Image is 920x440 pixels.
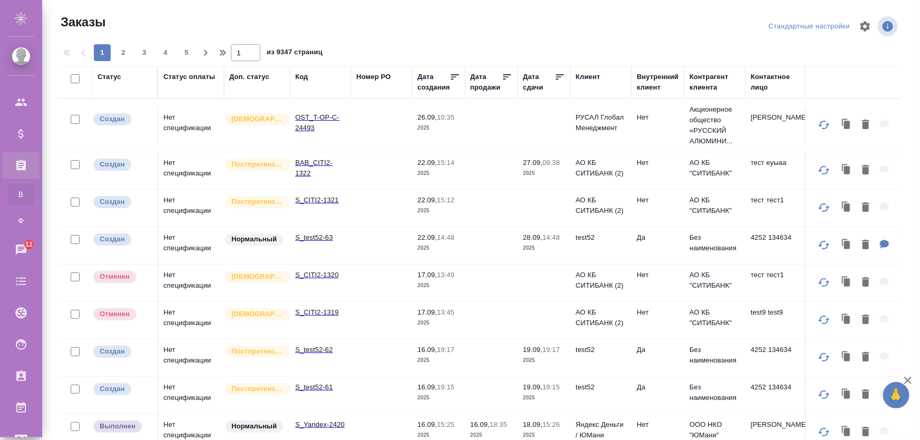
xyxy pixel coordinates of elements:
[745,152,807,189] td: тест еуыаа
[576,72,600,82] div: Клиент
[837,272,857,294] button: Клонировать
[837,384,857,406] button: Клонировать
[418,355,460,366] p: 2025
[231,384,284,394] p: Постпретензионный
[224,307,285,321] div: Выставляется автоматически для первых 3 заказов нового контактного лица. Особое внимание
[576,158,626,179] p: АО КБ СИТИБАНК (2)
[158,190,224,227] td: Нет спецификации
[295,158,346,179] p: BAB_CITI2-1322
[811,195,837,220] button: Обновить
[637,270,679,280] p: Нет
[745,227,807,264] td: 4252 134634
[295,270,346,280] p: S_CITI2-1320
[13,189,29,200] span: В
[100,159,125,170] p: Создан
[576,195,626,216] p: АО КБ СИТИБАНК (2)
[3,237,40,263] a: 12
[857,197,875,219] button: Удалить
[637,307,679,318] p: Нет
[158,265,224,301] td: Нет спецификации
[766,18,853,35] div: split button
[100,271,130,282] p: Отменен
[690,195,740,216] p: АО КБ "СИТИБАНК"
[543,346,560,354] p: 19:17
[745,377,807,414] td: 4252 134634
[224,195,285,209] div: Выставляется автоматически для первых 3 заказов после рекламации. Особое внимание
[418,168,460,179] p: 2025
[637,345,679,355] p: Да
[231,159,284,170] p: Постпретензионный
[690,158,740,179] p: АО КБ "СИТИБАНК"
[418,196,437,204] p: 22.09,
[158,227,224,264] td: Нет спецификации
[92,307,152,321] div: Выставляет КМ после отмены со стороны клиента. Если уже после запуска – КМ пишет ПМу про отмену, ...
[837,347,857,368] button: Клонировать
[857,160,875,181] button: Удалить
[295,195,346,206] p: S_CITI2-1321
[576,112,626,133] p: РУСАЛ Глобал Менеджмент
[158,377,224,414] td: Нет спецификации
[745,302,807,339] td: test9 test9
[690,345,740,366] p: Без наименования
[811,270,837,295] button: Обновить
[690,270,740,291] p: АО КБ "СИТИБАНК"
[231,234,277,245] p: Нормальный
[437,113,454,121] p: 10:35
[576,232,626,243] p: test52
[267,46,323,61] span: из 9347 страниц
[418,271,437,279] p: 17.09,
[418,346,437,354] p: 16.09,
[837,114,857,136] button: Клонировать
[523,72,555,93] div: Дата сдачи
[231,346,284,357] p: Постпретензионный
[745,339,807,376] td: 4252 134634
[437,233,454,241] p: 14:48
[295,232,346,243] p: S_test52-63
[92,419,152,434] div: Выставляет ПМ после сдачи и проведения начислений. Последний этап для ПМа
[811,158,837,183] button: Обновить
[418,72,450,93] div: Дата создания
[811,232,837,258] button: Обновить
[470,421,490,428] p: 16.09,
[811,112,837,138] button: Обновить
[690,104,740,146] p: Акционерное общество «РУССКИЙ АЛЮМИНИ...
[100,234,125,245] p: Создан
[92,345,152,359] div: Выставляется автоматически при создании заказа
[115,44,132,61] button: 2
[224,232,285,247] div: Статус по умолчанию для стандартных заказов
[523,168,565,179] p: 2025
[690,72,740,93] div: Контрагент клиента
[637,112,679,123] p: Нет
[745,265,807,301] td: тест тест1
[8,184,34,205] a: В
[229,72,269,82] div: Доп. статус
[100,309,130,319] p: Отменен
[751,72,801,93] div: Контактное лицо
[158,302,224,339] td: Нет спецификации
[437,421,454,428] p: 15:25
[158,107,224,144] td: Нет спецификации
[418,318,460,328] p: 2025
[98,72,121,82] div: Статус
[224,270,285,284] div: Выставляется автоматически для первых 3 заказов нового контактного лица. Особое внимание
[115,47,132,58] span: 2
[857,309,875,331] button: Удалить
[178,47,195,58] span: 5
[158,339,224,376] td: Нет спецификации
[857,114,875,136] button: Удалить
[437,196,454,204] p: 15:12
[523,233,543,241] p: 28.09,
[231,309,284,319] p: [DEMOGRAPHIC_DATA]
[543,159,560,167] p: 09:38
[637,382,679,393] p: Да
[811,382,837,407] button: Обновить
[100,346,125,357] p: Создан
[690,307,740,328] p: АО КБ "СИТИБАНК"
[837,197,857,219] button: Клонировать
[637,72,679,93] div: Внутренний клиент
[418,383,437,391] p: 16.09,
[231,271,284,282] p: [DEMOGRAPHIC_DATA]
[745,107,807,144] td: [PERSON_NAME]
[576,382,626,393] p: test52
[857,384,875,406] button: Удалить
